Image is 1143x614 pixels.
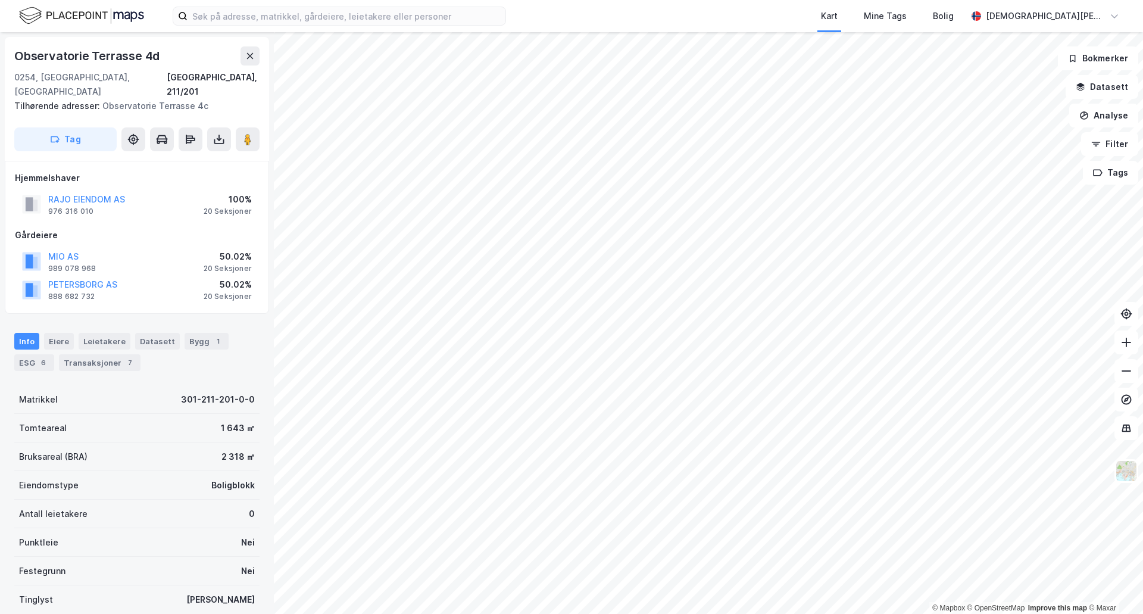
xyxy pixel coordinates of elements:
[1069,104,1138,127] button: Analyse
[135,333,180,350] div: Datasett
[15,171,259,185] div: Hjemmelshaver
[38,357,49,369] div: 6
[932,604,965,612] a: Mapbox
[864,9,907,23] div: Mine Tags
[19,564,65,578] div: Festegrunn
[212,335,224,347] div: 1
[19,392,58,407] div: Matrikkel
[241,564,255,578] div: Nei
[124,357,136,369] div: 7
[1066,75,1138,99] button: Datasett
[48,292,95,301] div: 888 682 732
[1115,460,1138,482] img: Z
[14,127,117,151] button: Tag
[14,101,102,111] span: Tilhørende adresser:
[44,333,74,350] div: Eiere
[1058,46,1138,70] button: Bokmerker
[204,207,252,216] div: 20 Seksjoner
[1083,557,1143,614] div: Kontrollprogram for chat
[79,333,130,350] div: Leietakere
[221,421,255,435] div: 1 643 ㎡
[1083,557,1143,614] iframe: Chat Widget
[821,9,838,23] div: Kart
[249,507,255,521] div: 0
[14,333,39,350] div: Info
[185,333,229,350] div: Bygg
[211,478,255,493] div: Boligblokk
[204,292,252,301] div: 20 Seksjoner
[48,264,96,273] div: 989 078 968
[241,535,255,550] div: Nei
[14,354,54,371] div: ESG
[19,450,88,464] div: Bruksareal (BRA)
[1028,604,1087,612] a: Improve this map
[181,392,255,407] div: 301-211-201-0-0
[1081,132,1138,156] button: Filter
[19,535,58,550] div: Punktleie
[967,604,1025,612] a: OpenStreetMap
[1083,161,1138,185] button: Tags
[59,354,140,371] div: Transaksjoner
[221,450,255,464] div: 2 318 ㎡
[19,5,144,26] img: logo.f888ab2527a4732fd821a326f86c7f29.svg
[14,99,250,113] div: Observatorie Terrasse 4c
[204,278,252,292] div: 50.02%
[48,207,93,216] div: 976 316 010
[204,250,252,264] div: 50.02%
[186,593,255,607] div: [PERSON_NAME]
[933,9,954,23] div: Bolig
[14,46,162,66] div: Observatorie Terrasse 4d
[19,478,79,493] div: Eiendomstype
[14,70,167,99] div: 0254, [GEOGRAPHIC_DATA], [GEOGRAPHIC_DATA]
[204,192,252,207] div: 100%
[19,593,53,607] div: Tinglyst
[986,9,1105,23] div: [DEMOGRAPHIC_DATA][PERSON_NAME]
[19,507,88,521] div: Antall leietakere
[167,70,260,99] div: [GEOGRAPHIC_DATA], 211/201
[19,421,67,435] div: Tomteareal
[15,228,259,242] div: Gårdeiere
[188,7,505,25] input: Søk på adresse, matrikkel, gårdeiere, leietakere eller personer
[204,264,252,273] div: 20 Seksjoner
